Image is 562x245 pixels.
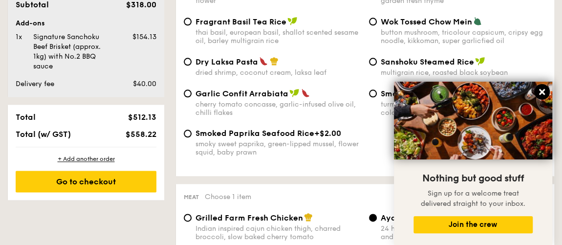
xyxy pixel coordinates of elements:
[413,216,533,233] button: Join the crew
[16,80,54,88] span: Delivery fee
[270,57,279,66] img: icon-chef-hat.a58ddaea.svg
[184,194,199,200] span: Meat
[195,17,286,26] span: Fragrant Basil Tea Rice
[369,89,377,97] input: Smoked Paprika Riceturmeric baked rice, smokey sweet paprika, tri-colour capsicum
[16,171,156,192] div: Go to checkout
[16,130,71,139] span: Total (w/ GST)
[184,58,192,66] input: Dry Laksa Pastadried shrimp, coconut cream, laksa leaf
[369,214,377,222] input: Ayam Kampung Masak Merah24 hour marinated boneless chicken, lemongrass and lime leaf scented samb...
[534,84,550,100] button: Close
[381,57,474,67] span: Sanshoku Steamed Rice
[184,214,192,222] input: Grilled Farm Fresh ChickenIndian inspired cajun chicken thigh, charred broccoli, slow baked cherr...
[381,68,546,77] div: multigrain rice, roasted black soybean
[16,155,156,163] div: + Add another order
[394,82,552,159] img: DSC07876-Edit02-Large.jpeg
[128,112,156,122] span: $512.13
[184,130,192,137] input: Smoked Paprika Seafood Rice+$2.00smoky sweet paprika, green-lipped mussel, flower squid, baby prawn
[381,100,546,117] div: turmeric baked rice, smokey sweet paprika, tri-colour capsicum
[195,57,258,67] span: Dry Laksa Pasta
[195,28,361,45] div: thai basil, european basil, shallot scented sesame oil, barley multigrain rice
[195,89,288,98] span: Garlic Confit Arrabiata
[195,224,361,241] div: Indian inspired cajun chicken thigh, charred broccoli, slow baked cherry tomato
[287,17,297,25] img: icon-vegan.f8ff3823.svg
[473,17,482,25] img: icon-vegetarian.fe4039eb.svg
[381,17,472,26] span: Wok Tossed Chow Mein
[133,80,156,88] span: $40.00
[16,112,36,122] span: Total
[132,33,156,41] span: $154.13
[195,213,303,223] span: Grilled Farm Fresh Chicken
[195,100,361,117] div: cherry tomato concasse, garlic-infused olive oil, chilli flakes
[421,189,525,208] span: Sign up for a welcome treat delivered straight to your inbox.
[12,32,29,42] div: 1x
[205,193,251,201] span: Choose 1 item
[184,89,192,97] input: Garlic Confit Arrabiatacherry tomato concasse, garlic-infused olive oil, chilli flakes
[381,28,546,45] div: button mushroom, tricolour capsicum, cripsy egg noodle, kikkoman, super garlicfied oil
[195,140,361,156] div: smoky sweet paprika, green-lipped mussel, flower squid, baby prawn
[195,129,314,138] span: Smoked Paprika Seafood Rice
[369,58,377,66] input: Sanshoku Steamed Ricemultigrain rice, roasted black soybean
[381,224,546,241] div: 24 hour marinated boneless chicken, lemongrass and lime leaf scented sambal ketchup sauce
[184,18,192,25] input: Fragrant Basil Tea Ricethai basil, european basil, shallot scented sesame oil, barley multigrain ...
[304,213,313,222] img: icon-chef-hat.a58ddaea.svg
[301,89,310,97] img: icon-spicy.37a8142b.svg
[381,89,464,98] span: Smoked Paprika Rice
[369,18,377,25] input: Wok Tossed Chow Meinbutton mushroom, tricolour capsicum, cripsy egg noodle, kikkoman, super garli...
[475,57,485,66] img: icon-vegan.f8ff3823.svg
[29,32,118,71] div: Signature Sanchoku Beef Brisket (approx. 1kg) with No.2 BBQ sauce
[289,89,299,97] img: icon-vegan.f8ff3823.svg
[259,57,268,66] img: icon-spicy.37a8142b.svg
[126,130,156,139] span: $558.22
[381,213,498,223] span: Ayam Kampung Masak Merah
[314,129,341,138] span: +$2.00
[422,173,524,184] span: Nothing but good stuff
[195,68,361,77] div: dried shrimp, coconut cream, laksa leaf
[16,19,156,28] div: Add-ons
